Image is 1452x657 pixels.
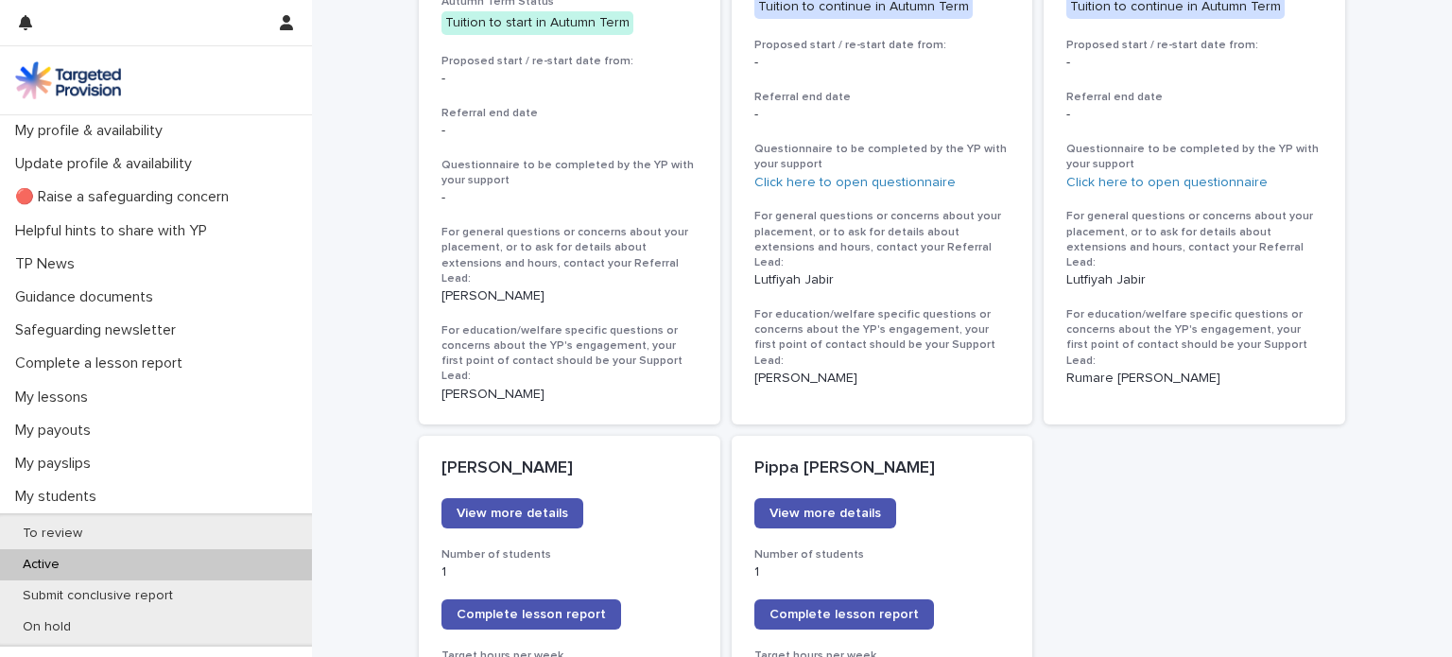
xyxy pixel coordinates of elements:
h3: Proposed start / re-start date from: [1066,38,1322,53]
p: Update profile & availability [8,155,207,173]
p: My payouts [8,422,106,440]
p: 1 [441,564,698,580]
span: Complete lesson report [457,608,606,621]
span: View more details [457,507,568,520]
p: [PERSON_NAME] [441,458,698,479]
div: Tuition to start in Autumn Term [441,11,633,35]
p: Lutfiyah Jabir [1066,272,1322,288]
p: - [441,123,698,139]
p: Guidance documents [8,288,168,306]
h3: For general questions or concerns about your placement, or to ask for details about extensions an... [754,209,1011,270]
p: On hold [8,619,86,635]
h3: Questionnaire to be completed by the YP with your support [441,158,698,188]
p: Safeguarding newsletter [8,321,191,339]
a: Complete lesson report [441,599,621,630]
p: - [1066,107,1322,123]
a: View more details [754,498,896,528]
img: M5nRWzHhSzIhMunXDL62 [15,61,121,99]
h3: Number of students [441,547,698,562]
p: Rumare [PERSON_NAME] [1066,371,1322,387]
h3: For general questions or concerns about your placement, or to ask for details about extensions an... [1066,209,1322,270]
p: Active [8,557,75,573]
p: Lutfiyah Jabir [754,272,1011,288]
h3: Questionnaire to be completed by the YP with your support [754,142,1011,172]
p: My payslips [8,455,106,473]
p: Helpful hints to share with YP [8,222,222,240]
p: 1 [754,564,1011,580]
p: - [1066,55,1322,71]
h3: Proposed start / re-start date from: [754,38,1011,53]
p: - [441,190,698,206]
a: Click here to open questionnaire [1066,176,1268,189]
a: View more details [441,498,583,528]
p: [PERSON_NAME] [754,371,1011,387]
p: - [754,55,1011,71]
h3: Referral end date [1066,90,1322,105]
span: View more details [769,507,881,520]
h3: Questionnaire to be completed by the YP with your support [1066,142,1322,172]
a: Complete lesson report [754,599,934,630]
span: Complete lesson report [769,608,919,621]
p: Submit conclusive report [8,588,188,604]
p: 🔴 Raise a safeguarding concern [8,188,244,206]
h3: For education/welfare specific questions or concerns about the YP's engagement, your first point ... [754,307,1011,369]
p: Complete a lesson report [8,354,198,372]
h3: For education/welfare specific questions or concerns about the YP's engagement, your first point ... [441,323,698,385]
p: My profile & availability [8,122,178,140]
h3: Referral end date [754,90,1011,105]
p: My lessons [8,389,103,406]
h3: Proposed start / re-start date from: [441,54,698,69]
p: To review [8,526,97,542]
p: TP News [8,255,90,273]
h3: Referral end date [441,106,698,121]
h3: For education/welfare specific questions or concerns about the YP's engagement, your first point ... [1066,307,1322,369]
p: - [754,107,1011,123]
h3: For general questions or concerns about your placement, or to ask for details about extensions an... [441,225,698,286]
p: My students [8,488,112,506]
p: [PERSON_NAME] [441,387,698,403]
h3: Number of students [754,547,1011,562]
p: [PERSON_NAME] [441,288,698,304]
a: Click here to open questionnaire [754,176,956,189]
p: - [441,71,698,87]
p: Pippa [PERSON_NAME] [754,458,1011,479]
